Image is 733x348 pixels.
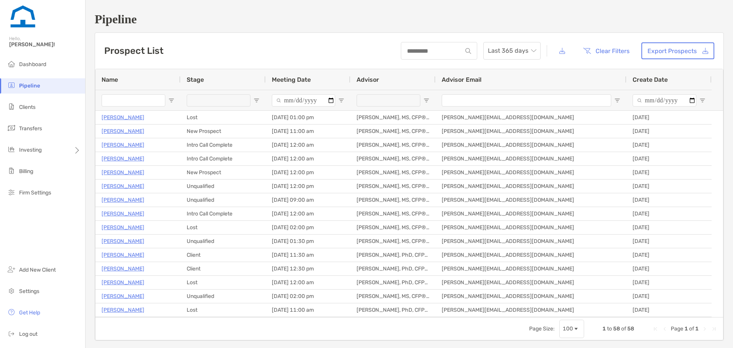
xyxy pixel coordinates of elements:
[102,305,144,315] p: [PERSON_NAME]
[168,97,174,104] button: Open Filter Menu
[102,94,165,107] input: Name Filter Input
[662,326,668,332] div: Previous Page
[102,154,144,163] a: [PERSON_NAME]
[181,152,266,165] div: Intro Call Complete
[350,111,436,124] div: [PERSON_NAME], MS, CFP®, CFA®, AFC®
[181,193,266,207] div: Unqualified
[7,123,16,133] img: transfers icon
[272,94,335,107] input: Meeting Date Filter Input
[652,326,659,332] div: First Page
[102,236,144,246] a: [PERSON_NAME]
[19,331,37,337] span: Log out
[350,221,436,234] div: [PERSON_NAME], MS, CFP®, CFA®, AFC®
[102,209,144,219] a: [PERSON_NAME]
[102,168,144,177] p: [PERSON_NAME]
[102,291,144,301] a: [PERSON_NAME]
[7,329,16,338] img: logout icon
[181,235,266,248] div: Unqualified
[436,138,626,152] div: [PERSON_NAME][EMAIL_ADDRESS][DOMAIN_NAME]
[7,166,16,175] img: billing icon
[350,193,436,207] div: [PERSON_NAME], MS, CFP®, CFA®, AFC®
[181,221,266,234] div: Lost
[626,303,712,317] div: [DATE]
[102,195,144,205] a: [PERSON_NAME]
[626,262,712,275] div: [DATE]
[181,138,266,152] div: Intro Call Complete
[423,97,429,104] button: Open Filter Menu
[529,325,555,332] div: Page Size:
[350,138,436,152] div: [PERSON_NAME], MS, CFP®, CFA®, AFC®
[266,138,350,152] div: [DATE] 12:00 am
[626,138,712,152] div: [DATE]
[436,125,626,138] div: [PERSON_NAME][EMAIL_ADDRESS][DOMAIN_NAME]
[187,76,204,83] span: Stage
[350,276,436,289] div: [PERSON_NAME], PhD, CFP®, CFA
[102,264,144,274] a: [PERSON_NAME]
[671,325,683,332] span: Page
[626,193,712,207] div: [DATE]
[436,290,626,303] div: [PERSON_NAME][EMAIL_ADDRESS][DOMAIN_NAME]
[689,325,694,332] span: of
[102,76,118,83] span: Name
[338,97,344,104] button: Open Filter Menu
[7,145,16,154] img: investing icon
[350,152,436,165] div: [PERSON_NAME], MS, CFP®, CFA®, AFC®
[102,181,144,191] a: [PERSON_NAME]
[19,267,56,273] span: Add New Client
[19,104,36,110] span: Clients
[563,325,573,332] div: 100
[7,286,16,295] img: settings icon
[559,320,584,338] div: Page Size
[181,262,266,275] div: Client
[626,152,712,165] div: [DATE]
[7,59,16,68] img: dashboard icon
[102,223,144,232] a: [PERSON_NAME]
[436,111,626,124] div: [PERSON_NAME][EMAIL_ADDRESS][DOMAIN_NAME]
[350,290,436,303] div: [PERSON_NAME], MS, CFP®, CFA®, AFC®
[350,125,436,138] div: [PERSON_NAME], MS, CFP®, CFA®, AFC®
[102,113,144,122] a: [PERSON_NAME]
[266,262,350,275] div: [DATE] 12:30 pm
[7,102,16,111] img: clients icon
[633,94,696,107] input: Create Date Filter Input
[19,125,42,132] span: Transfers
[266,276,350,289] div: [DATE] 12:00 am
[614,97,620,104] button: Open Filter Menu
[102,126,144,136] p: [PERSON_NAME]
[102,278,144,287] p: [PERSON_NAME]
[613,325,620,332] span: 58
[436,166,626,179] div: [PERSON_NAME][EMAIL_ADDRESS][DOMAIN_NAME]
[181,180,266,193] div: Unqualified
[626,125,712,138] div: [DATE]
[626,248,712,262] div: [DATE]
[266,221,350,234] div: [DATE] 02:00 pm
[702,326,708,332] div: Next Page
[266,207,350,220] div: [DATE] 12:00 am
[181,248,266,262] div: Client
[436,303,626,317] div: [PERSON_NAME][EMAIL_ADDRESS][DOMAIN_NAME]
[266,290,350,303] div: [DATE] 02:00 pm
[436,152,626,165] div: [PERSON_NAME][EMAIL_ADDRESS][DOMAIN_NAME]
[607,325,612,332] span: to
[19,61,46,68] span: Dashboard
[19,168,33,175] span: Billing
[436,248,626,262] div: [PERSON_NAME][EMAIL_ADDRESS][DOMAIN_NAME]
[711,326,717,332] div: Last Page
[465,48,471,54] img: input icon
[350,235,436,248] div: [PERSON_NAME], MS, CFP®, CFA®, AFC®
[102,250,144,260] a: [PERSON_NAME]
[19,189,51,196] span: Firm Settings
[7,308,16,317] img: get-help icon
[19,309,40,316] span: Get Help
[436,276,626,289] div: [PERSON_NAME][EMAIL_ADDRESS][DOMAIN_NAME]
[266,125,350,138] div: [DATE] 11:00 am
[266,235,350,248] div: [DATE] 01:30 pm
[181,276,266,289] div: Lost
[19,288,39,295] span: Settings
